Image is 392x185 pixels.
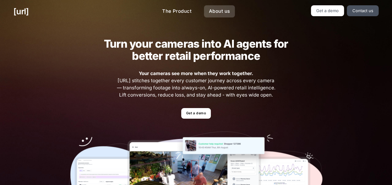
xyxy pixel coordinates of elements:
strong: Your cameras see more when they work together. [139,70,253,76]
a: The Product [157,5,196,17]
a: Contact us [347,5,379,16]
span: [URL] stitches together every customer journey across every camera — transforming footage into al... [116,70,276,98]
a: Get a demo [311,5,344,16]
a: About us [204,5,235,17]
a: [URL] [13,5,29,17]
a: Get a demo [181,108,211,119]
h2: Turn your cameras into AI agents for better retail performance [94,38,298,62]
